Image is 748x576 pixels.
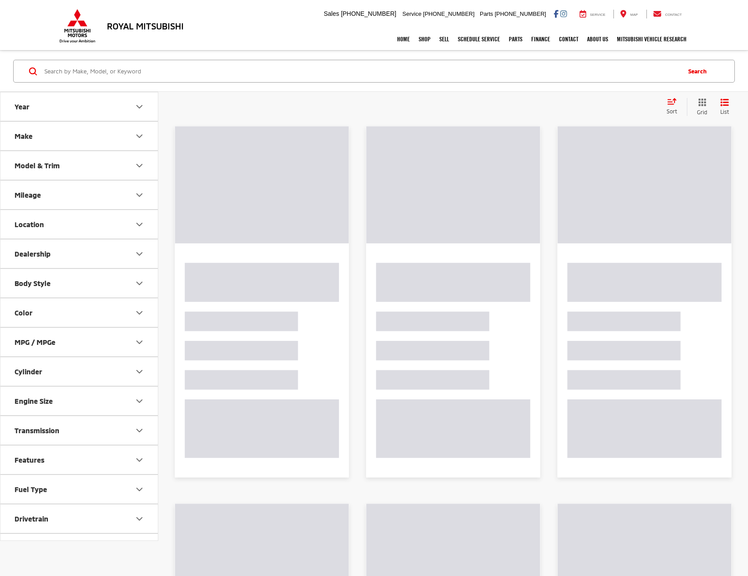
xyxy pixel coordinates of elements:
[134,514,145,524] div: Drivetrain
[15,514,48,523] div: Drivetrain
[697,109,707,116] span: Grid
[0,416,159,445] button: TransmissionTransmission
[134,160,145,171] div: Model & Trim
[0,357,159,386] button: CylinderCylinder
[590,13,606,17] span: Service
[324,10,339,17] span: Sales
[679,60,719,82] button: Search
[665,13,682,17] span: Contact
[107,21,184,31] h3: Royal Mitsubishi
[58,9,97,43] img: Mitsubishi
[0,122,159,150] button: MakeMake
[15,161,60,170] div: Model & Trim
[15,102,29,111] div: Year
[613,28,691,50] a: Mitsubishi Vehicle Research
[573,10,612,18] a: Service
[687,98,714,116] button: Grid View
[15,485,47,493] div: Fuel Type
[630,13,638,17] span: Map
[15,132,33,140] div: Make
[44,61,679,82] input: Search by Make, Model, or Keyword
[495,11,546,17] span: [PHONE_NUMBER]
[0,475,159,504] button: Fuel TypeFuel Type
[134,396,145,406] div: Engine Size
[0,269,159,297] button: Body StyleBody Style
[15,250,51,258] div: Dealership
[435,28,453,50] a: Sell
[134,131,145,141] div: Make
[480,11,493,17] span: Parts
[555,28,583,50] a: Contact
[15,456,44,464] div: Features
[134,101,145,112] div: Year
[0,239,159,268] button: DealershipDealership
[527,28,555,50] a: Finance
[554,10,558,17] a: Facebook: Click to visit our Facebook page
[0,446,159,474] button: FeaturesFeatures
[15,338,55,346] div: MPG / MPGe
[0,534,159,562] button: Vehicle Condition
[720,108,729,116] span: List
[0,504,159,533] button: DrivetrainDrivetrain
[134,425,145,436] div: Transmission
[15,220,44,228] div: Location
[662,98,687,116] button: Select sort value
[15,367,42,376] div: Cylinder
[423,11,474,17] span: [PHONE_NUMBER]
[667,108,677,114] span: Sort
[134,219,145,230] div: Location
[613,10,644,18] a: Map
[134,308,145,318] div: Color
[0,181,159,209] button: MileageMileage
[453,28,504,50] a: Schedule Service: Opens in a new tab
[134,484,145,495] div: Fuel Type
[15,397,53,405] div: Engine Size
[0,387,159,415] button: Engine SizeEngine Size
[714,98,736,116] button: List View
[15,308,33,317] div: Color
[134,190,145,200] div: Mileage
[560,10,567,17] a: Instagram: Click to visit our Instagram page
[15,426,59,435] div: Transmission
[134,455,145,465] div: Features
[134,366,145,377] div: Cylinder
[402,11,421,17] span: Service
[393,28,414,50] a: Home
[134,337,145,348] div: MPG / MPGe
[414,28,435,50] a: Shop
[0,328,159,356] button: MPG / MPGeMPG / MPGe
[646,10,689,18] a: Contact
[583,28,613,50] a: About Us
[15,279,51,287] div: Body Style
[134,249,145,259] div: Dealership
[0,151,159,180] button: Model & TrimModel & Trim
[0,210,159,239] button: LocationLocation
[0,92,159,121] button: YearYear
[341,10,396,17] span: [PHONE_NUMBER]
[15,191,41,199] div: Mileage
[504,28,527,50] a: Parts: Opens in a new tab
[134,278,145,289] div: Body Style
[0,298,159,327] button: ColorColor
